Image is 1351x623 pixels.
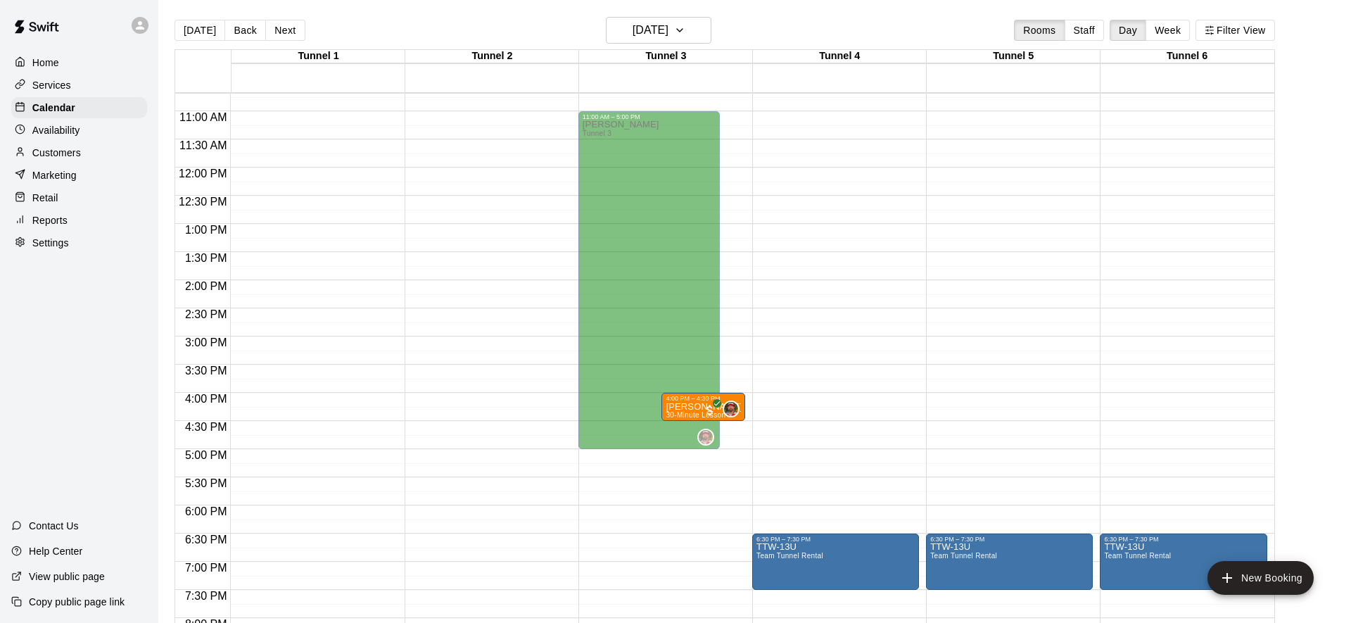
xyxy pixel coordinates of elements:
div: 6:30 PM – 7:30 PM [756,536,915,543]
span: 1:30 PM [182,252,231,264]
button: [DATE] [606,17,711,44]
span: 12:30 PM [175,196,230,208]
p: Marketing [32,168,77,182]
p: Home [32,56,59,70]
a: Customers [11,142,147,163]
button: Filter View [1195,20,1274,41]
p: Retail [32,191,58,205]
span: Tunnel 3 [583,130,611,137]
div: Tunnel 4 [753,50,927,63]
span: 2:30 PM [182,308,231,320]
a: Settings [11,232,147,253]
button: [DATE] [175,20,225,41]
p: Settings [32,236,69,250]
p: Availability [32,123,80,137]
a: Services [11,75,147,96]
div: 4:00 PM – 4:30 PM [666,395,741,402]
a: Reports [11,210,147,231]
div: 6:30 PM – 7:30 PM: TTW-13U [1100,534,1267,590]
span: 4:30 PM [182,421,231,433]
span: 4:00 PM [182,393,231,405]
div: Bryan Farrington [697,429,714,446]
p: Contact Us [29,519,79,533]
button: Next [265,20,305,41]
span: 7:30 PM [182,590,231,602]
div: 6:30 PM – 7:30 PM [1104,536,1262,543]
button: Week [1146,20,1190,41]
div: Tunnel 2 [405,50,579,63]
p: Services [32,78,71,92]
button: Staff [1065,20,1105,41]
h6: [DATE] [633,20,668,40]
p: View public page [29,569,105,584]
div: 6:30 PM – 7:30 PM: TTW-13U [752,534,919,590]
span: 6:30 PM [182,534,231,546]
p: Copy public page link [29,595,125,609]
p: Reports [32,213,68,227]
p: Calendar [32,101,75,115]
a: Marketing [11,165,147,186]
span: 2:00 PM [182,280,231,292]
span: 1:00 PM [182,224,231,236]
a: Home [11,52,147,73]
span: Team Tunnel Rental [1104,552,1171,560]
span: Team Tunnel Rental [756,552,823,560]
span: 30-Minute Lesson [666,411,725,419]
span: 7:00 PM [182,562,231,574]
div: 6:30 PM – 7:30 PM [930,536,1089,543]
span: 3:00 PM [182,336,231,348]
span: 5:30 PM [182,477,231,489]
button: Day [1110,20,1146,41]
div: Tunnel 1 [231,50,405,63]
div: 11:00 AM – 5:00 PM: Available [578,111,721,449]
span: 11:00 AM [176,111,231,123]
span: Bryan Farrington [728,401,740,417]
div: 6:30 PM – 7:30 PM: TTW-13U [926,534,1093,590]
span: Team Tunnel Rental [930,552,997,560]
a: Retail [11,187,147,208]
span: 11:30 AM [176,139,231,151]
p: Help Center [29,544,82,558]
button: add [1207,561,1314,595]
div: 11:00 AM – 5:00 PM [583,113,716,120]
div: Tunnel 6 [1101,50,1274,63]
div: 4:00 PM – 4:30 PM: Luke Gillman [661,393,745,421]
button: Back [224,20,266,41]
button: Rooms [1014,20,1065,41]
a: Availability [11,120,147,141]
span: 6:00 PM [182,505,231,517]
p: Customers [32,146,81,160]
span: 3:30 PM [182,365,231,377]
img: Bryan Farrington [699,430,713,444]
span: 12:00 PM [175,168,230,180]
a: Calendar [11,97,147,118]
img: Bryan Farrington [724,402,738,416]
div: Tunnel 5 [927,50,1101,63]
div: Tunnel 3 [579,50,753,63]
span: All customers have paid [703,403,717,417]
span: 5:00 PM [182,449,231,461]
div: Bryan Farrington [723,401,740,417]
